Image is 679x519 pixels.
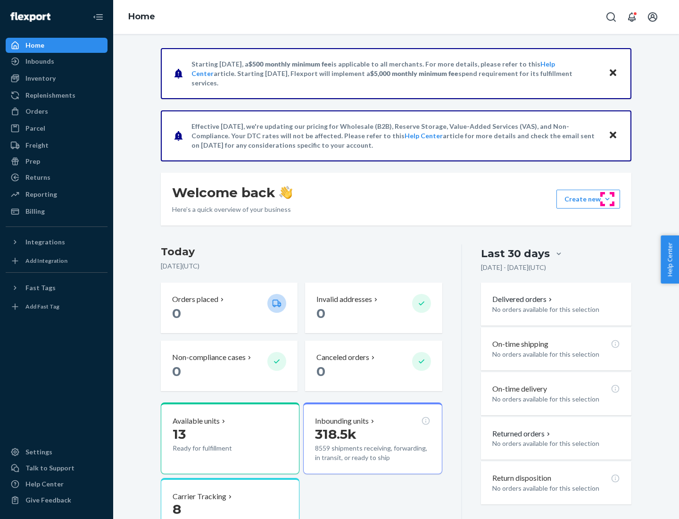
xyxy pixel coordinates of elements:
[25,495,71,505] div: Give Feedback
[492,473,551,484] p: Return disposition
[6,493,108,508] button: Give Feedback
[25,41,44,50] div: Home
[128,11,155,22] a: Home
[172,363,181,379] span: 0
[248,60,331,68] span: $500 monthly minimum fee
[661,235,679,284] button: Help Center
[161,283,298,333] button: Orders placed 0
[6,460,108,476] a: Talk to Support
[316,363,325,379] span: 0
[6,154,108,169] a: Prep
[25,57,54,66] div: Inbounds
[6,444,108,460] a: Settings
[481,246,550,261] div: Last 30 days
[173,501,181,517] span: 8
[25,207,45,216] div: Billing
[25,447,52,457] div: Settings
[161,341,298,391] button: Non-compliance cases 0
[6,477,108,492] a: Help Center
[172,294,218,305] p: Orders placed
[6,88,108,103] a: Replenishments
[6,121,108,136] a: Parcel
[172,352,246,363] p: Non-compliance cases
[25,479,64,489] div: Help Center
[6,204,108,219] a: Billing
[492,350,620,359] p: No orders available for this selection
[89,8,108,26] button: Close Navigation
[303,402,442,474] button: Inbounding units318.5k8559 shipments receiving, forwarding, in transit, or ready to ship
[6,299,108,314] a: Add Fast Tag
[316,294,372,305] p: Invalid addresses
[6,38,108,53] a: Home
[315,444,430,462] p: 8559 shipments receiving, forwarding, in transit, or ready to ship
[305,341,442,391] button: Canceled orders 0
[25,91,75,100] div: Replenishments
[492,294,554,305] button: Delivered orders
[643,8,662,26] button: Open account menu
[622,8,641,26] button: Open notifications
[481,263,546,272] p: [DATE] - [DATE] ( UTC )
[173,416,220,427] p: Available units
[6,234,108,250] button: Integrations
[6,104,108,119] a: Orders
[25,302,59,310] div: Add Fast Tag
[6,253,108,268] a: Add Integration
[6,187,108,202] a: Reporting
[315,416,369,427] p: Inbounding units
[6,54,108,69] a: Inbounds
[6,170,108,185] a: Returns
[492,305,620,314] p: No orders available for this selection
[172,205,292,214] p: Here’s a quick overview of your business
[25,257,67,265] div: Add Integration
[492,484,620,493] p: No orders available for this selection
[492,384,547,394] p: On-time delivery
[121,3,163,31] ol: breadcrumbs
[305,283,442,333] button: Invalid addresses 0
[25,74,56,83] div: Inventory
[172,184,292,201] h1: Welcome back
[25,124,45,133] div: Parcel
[161,244,442,259] h3: Today
[25,141,49,150] div: Freight
[25,173,50,182] div: Returns
[173,444,260,453] p: Ready for fulfillment
[172,305,181,321] span: 0
[191,122,599,150] p: Effective [DATE], we're updating our pricing for Wholesale (B2B), Reserve Storage, Value-Added Se...
[370,69,458,77] span: $5,000 monthly minimum fee
[316,305,325,321] span: 0
[492,439,620,448] p: No orders available for this selection
[173,426,186,442] span: 13
[173,491,226,502] p: Carrier Tracking
[161,261,442,271] p: [DATE] ( UTC )
[492,394,620,404] p: No orders available for this selection
[25,463,75,473] div: Talk to Support
[492,339,548,350] p: On-time shipping
[279,186,292,199] img: hand-wave emoji
[25,237,65,247] div: Integrations
[10,12,50,22] img: Flexport logo
[607,129,619,142] button: Close
[315,426,356,442] span: 318.5k
[6,71,108,86] a: Inventory
[25,190,57,199] div: Reporting
[25,157,40,166] div: Prep
[6,280,108,295] button: Fast Tags
[25,107,48,116] div: Orders
[6,138,108,153] a: Freight
[25,283,56,293] div: Fast Tags
[405,132,443,140] a: Help Center
[161,402,299,474] button: Available units13Ready for fulfillment
[492,428,552,439] button: Returned orders
[556,190,620,209] button: Create new
[191,59,599,88] p: Starting [DATE], a is applicable to all merchants. For more details, please refer to this article...
[602,8,621,26] button: Open Search Box
[316,352,369,363] p: Canceled orders
[607,67,619,80] button: Close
